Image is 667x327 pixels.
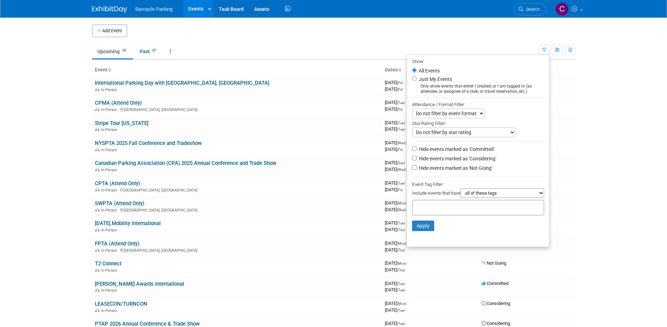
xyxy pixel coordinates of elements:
[406,160,407,165] span: -
[95,168,99,171] img: In-Person Event
[407,260,408,266] span: -
[95,140,202,146] a: NYSPTA 2025 Fall Conference and Tradeshow
[95,180,140,187] a: CPTA (Attend Only)
[412,180,544,188] div: Event Tag Filter:
[101,308,119,313] span: In-Person
[385,120,407,125] span: [DATE]
[95,228,99,231] img: In-Person Event
[406,220,407,225] span: -
[514,3,546,15] a: Search
[397,168,406,172] span: (Wed)
[101,188,119,193] span: In-Person
[95,187,379,193] div: [GEOGRAPHIC_DATA], [GEOGRAPHIC_DATA]
[95,248,99,252] img: In-Person Event
[95,88,99,91] img: In-Person Event
[134,45,163,58] a: Past37
[397,127,405,131] span: (Tue)
[101,168,119,172] span: In-Person
[397,81,403,85] span: (Fri)
[92,6,127,13] img: ExhibitDay
[412,57,544,65] div: Show:
[417,68,440,73] label: All Events
[385,227,405,232] span: [DATE]
[385,260,408,266] span: [DATE]
[417,76,452,83] label: Just My Events
[417,155,496,162] label: Hide events marked as 'Considering'
[481,301,510,306] span: Considering
[101,148,119,152] span: In-Person
[406,100,407,105] span: -
[385,80,405,85] span: [DATE]
[417,165,492,172] label: Hide events marked as 'Not Going'
[397,282,405,286] span: (Tue)
[95,188,99,192] img: In-Person Event
[407,301,408,306] span: -
[95,160,276,166] a: Canadian Parking Association (CPA) 2025 Annual Conference and Trade Show
[95,107,99,111] img: In-Person Event
[95,247,379,253] div: [GEOGRAPHIC_DATA], [GEOGRAPHIC_DATA]
[397,221,405,225] span: (Tue)
[101,107,119,112] span: In-Person
[555,2,569,16] img: Courtney Daniel
[101,88,119,92] span: In-Person
[481,281,508,286] span: Committed
[95,106,379,112] div: [GEOGRAPHIC_DATA], [GEOGRAPHIC_DATA]
[95,208,99,211] img: In-Person Event
[397,262,406,265] span: (Mon)
[95,308,99,312] img: In-Person Event
[385,287,405,292] span: [DATE]
[397,228,405,232] span: (Thu)
[385,207,406,212] span: [DATE]
[95,200,144,207] a: SWPTA (Attend Only)
[101,288,119,293] span: In-Person
[397,181,405,185] span: (Tue)
[412,188,544,200] div: Include events that have
[385,267,405,272] span: [DATE]
[385,126,405,132] span: [DATE]
[397,322,405,326] span: (Tue)
[406,180,407,186] span: -
[397,288,405,292] span: (Tue)
[397,242,406,245] span: (Mon)
[95,148,99,151] img: In-Person Event
[95,321,200,327] a: PTAP 2026 Annual Conference & Trade Show
[404,80,405,85] span: -
[385,100,407,105] span: [DATE]
[385,321,407,326] span: [DATE]
[385,281,407,286] span: [DATE]
[406,281,407,286] span: -
[412,118,544,127] div: Star Rating Filter:
[95,268,99,272] img: In-Person Event
[385,167,406,172] span: [DATE]
[397,302,406,306] span: (Mon)
[385,301,408,306] span: [DATE]
[101,127,119,132] span: In-Person
[385,106,403,112] span: [DATE]
[95,288,99,292] img: In-Person Event
[385,247,405,252] span: [DATE]
[95,220,161,227] a: [DATE].Mobility International
[397,161,405,165] span: (Sun)
[417,146,494,153] label: Hide events marked as 'Committed'
[481,260,506,266] span: Not Going
[107,67,111,72] a: Sort by Event Name
[385,147,403,152] span: [DATE]
[385,140,408,145] span: [DATE]
[406,120,407,125] span: -
[101,248,119,253] span: In-Person
[397,141,406,145] span: (Wed)
[95,80,269,86] a: International Parking Day with [GEOGRAPHIC_DATA], [GEOGRAPHIC_DATA]
[385,241,408,246] span: [DATE]
[523,7,540,12] span: Search
[95,100,142,106] a: CPMA (Attend Only)
[101,208,119,213] span: In-Person
[136,6,173,12] span: Barnacle Parking
[398,67,401,72] a: Sort by Start Date
[397,107,403,111] span: (Fri)
[95,127,99,131] img: In-Person Event
[397,201,406,205] span: (Mon)
[95,301,147,307] a: LEASECON/TURNCON
[385,307,405,313] span: [DATE]
[92,45,133,58] a: Upcoming16
[382,64,479,76] th: Dates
